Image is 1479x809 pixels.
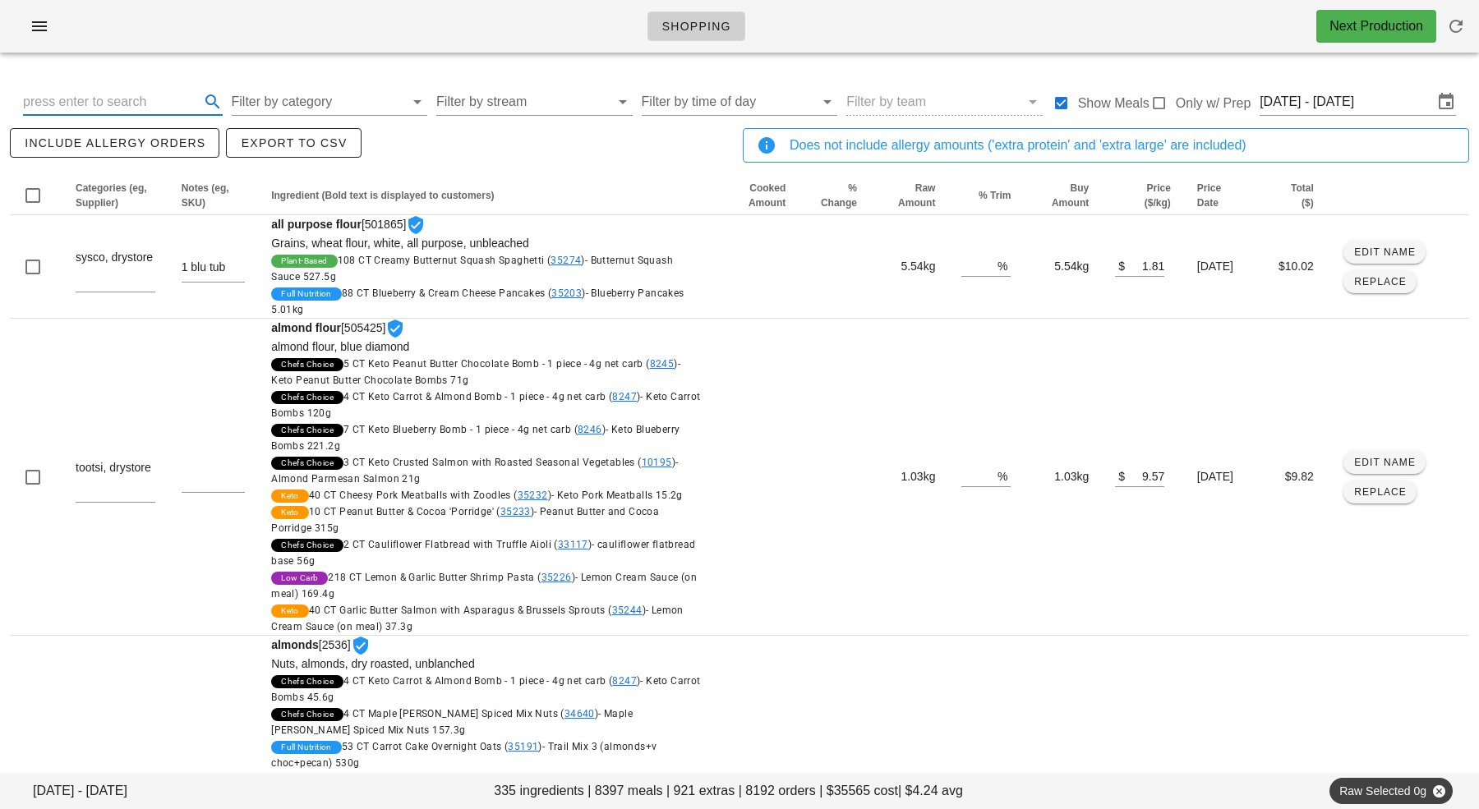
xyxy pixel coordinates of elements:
label: Only w/ Prep [1176,95,1251,112]
span: Chefs Choice [281,358,334,371]
span: 4 CT Keto Carrot & Almond Bomb - 1 piece - 4g net carb ( ) [271,391,700,419]
div: % [998,255,1011,276]
span: Keto [281,604,299,618]
a: 35226 [541,572,572,583]
span: Low Carb [281,572,318,585]
div: $ [1115,465,1125,486]
th: Total ($): Not sorted. Activate to sort ascending. [1256,176,1327,215]
span: Nuts, almonds, dry roasted, unblanched [271,657,474,670]
span: Full Nutrition [281,287,332,301]
span: Notes (eg, SKU) [182,182,229,209]
span: Raw Selected 0g [1339,778,1443,804]
div: $ [1115,255,1125,276]
strong: almond flour [271,321,341,334]
a: 35233 [500,506,531,517]
span: Full Nutrition [281,741,332,754]
span: Cooked Amount [749,182,786,209]
span: Replace [1353,486,1407,498]
div: % [998,465,1011,486]
div: Filter by stream [436,89,633,115]
span: 218 CT Lemon & Garlic Butter Shrimp Pasta ( ) [271,572,697,600]
span: Keto [281,506,299,519]
span: 4 CT Keto Carrot & Almond Bomb - 1 piece - 4g net carb ( ) [271,675,700,703]
a: 8245 [650,358,675,370]
div: Next Production [1329,16,1423,36]
span: 7 CT Keto Blueberry Bomb - 1 piece - 4g net carb ( ) [271,424,680,452]
span: Chefs Choice [281,539,334,552]
span: 10 CT Peanut Butter & Cocoa 'Porridge' ( ) [271,506,659,534]
strong: all purpose flour [271,218,362,231]
button: Replace [1343,480,1417,503]
th: Notes (eg, SKU): Not sorted. Activate to sort ascending. [168,176,259,215]
a: Shopping [647,11,745,41]
td: 5.54kg [870,215,949,319]
span: [505425] [271,321,702,635]
span: Raw Amount [898,182,935,209]
a: 35203 [551,287,582,299]
th: Categories (eg, Supplier): Not sorted. Activate to sort ascending. [62,176,168,215]
a: 8246 [578,424,602,435]
td: [DATE] [1184,319,1256,636]
span: Chefs Choice [281,708,334,721]
span: [501865] [271,218,702,318]
a: 35274 [551,255,581,266]
span: Chefs Choice [281,457,334,470]
button: Close [1431,784,1446,798]
span: Chefs Choice [281,424,334,437]
span: $9.82 [1285,470,1314,483]
a: 33117 [558,539,588,550]
a: 34640 [564,708,595,719]
button: include allergy orders [10,128,219,158]
span: % Change [821,182,857,209]
span: Ingredient (Bold text is displayed to customers) [271,190,494,201]
td: 1.03kg [870,319,949,636]
span: almond flour, blue diamond [271,340,409,353]
a: 35232 [518,490,548,501]
a: 35191 [508,741,538,752]
td: 1.03kg [1024,319,1102,636]
span: include allergy orders [24,136,205,149]
span: 2 CT Cauliflower Flatbread with Truffle Aioli ( ) [271,539,695,567]
div: Filter by category [232,89,428,115]
span: Plant-Based [281,255,327,268]
span: 3 CT Keto Crusted Salmon with Roasted Seasonal Vegetables ( ) [271,457,678,485]
span: 4 CT Maple [PERSON_NAME] Spiced Mix Nuts ( ) [271,708,633,736]
span: 40 CT Garlic Butter Salmon with Asparagus & Brussels Sprouts ( ) [271,604,684,632]
th: Price Date: Not sorted. Activate to sort ascending. [1184,176,1256,215]
a: 8247 [612,675,637,687]
span: % Trim [979,190,1011,201]
th: % Trim: Not sorted. Activate to sort ascending. [948,176,1024,215]
th: Cooked Amount: Not sorted. Activate to sort ascending. [715,176,799,215]
th: Ingredient (Bold text is displayed to customers): Not sorted. Activate to sort ascending. [258,176,715,215]
span: Export to CSV [240,136,347,149]
span: 53 CT Carrot Cake Overnight Oats ( ) [271,741,657,769]
th: Buy Amount: Not sorted. Activate to sort ascending. [1024,176,1102,215]
span: 108 CT Creamy Butternut Squash Spaghetti ( ) [271,255,673,283]
span: Keto [281,490,299,503]
span: Price Date [1197,182,1221,209]
td: 5.54kg [1024,215,1102,319]
a: 35244 [612,604,643,616]
button: Replace [1343,270,1417,293]
input: press enter to search [23,89,196,115]
button: Edit Name [1343,451,1426,474]
div: Filter by time of day [642,89,838,115]
th: % Change: Not sorted. Activate to sort ascending. [799,176,870,215]
span: 88 CT Blueberry & Cream Cheese Pancakes ( ) [271,287,684,315]
span: 40 CT Cheesy Pork Meatballs with Zoodles ( ) [309,490,683,501]
span: - Keto Pork Meatballs 15.2g [551,490,683,501]
span: Chefs Choice [281,391,334,404]
span: Total ($) [1291,182,1314,209]
button: Export to CSV [226,128,361,158]
strong: almonds [271,638,319,651]
label: Show Meals [1078,95,1150,112]
span: 5 CT Keto Peanut Butter Chocolate Bomb - 1 piece - 4g net carb ( ) [271,358,680,386]
th: Price ($/kg): Not sorted. Activate to sort ascending. [1102,176,1184,215]
a: 10195 [642,457,672,468]
a: 8247 [612,391,637,402]
span: Price ($/kg) [1145,182,1171,209]
span: Shopping [661,20,731,33]
span: $10.02 [1279,260,1314,273]
span: | $4.24 avg [898,781,963,801]
span: Categories (eg, Supplier) [76,182,147,209]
